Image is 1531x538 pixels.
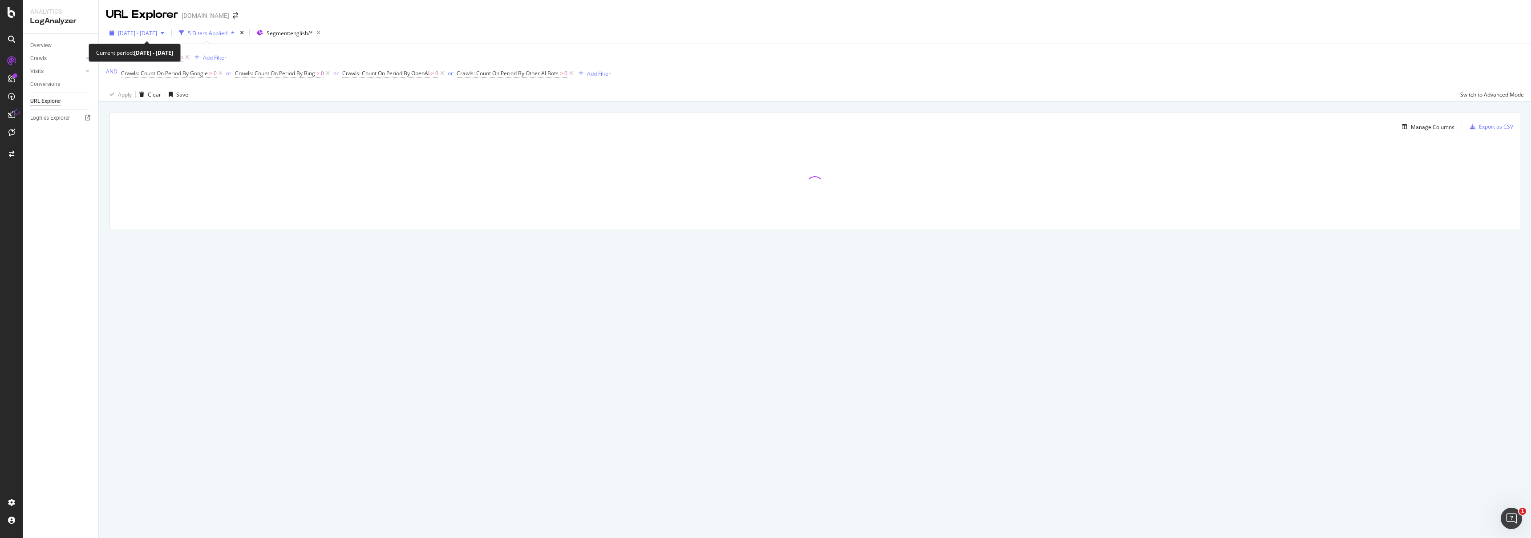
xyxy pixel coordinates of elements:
[30,54,47,63] div: Crawls
[226,69,231,77] button: or
[30,41,92,50] a: Overview
[30,7,91,16] div: Analytics
[106,67,117,76] button: AND
[233,12,238,19] div: arrow-right-arrow-left
[106,7,178,22] div: URL Explorer
[134,49,173,57] b: [DATE] - [DATE]
[136,87,161,101] button: Clear
[188,29,227,37] div: 5 Filters Applied
[106,26,168,40] button: [DATE] - [DATE]
[342,69,429,77] span: Crawls: Count On Period By OpenAI
[1411,123,1454,131] div: Manage Columns
[30,97,92,106] a: URL Explorer
[203,54,227,61] div: Add Filter
[1466,120,1513,134] button: Export as CSV
[560,69,563,77] span: >
[191,52,227,63] button: Add Filter
[564,67,567,80] span: 0
[1460,91,1524,98] div: Switch to Advanced Mode
[1501,508,1522,529] iframe: Intercom live chat
[431,69,434,77] span: >
[587,70,611,77] div: Add Filter
[118,91,132,98] div: Apply
[30,67,44,76] div: Visits
[106,68,117,75] div: AND
[253,26,324,40] button: Segment:english/*
[1519,508,1526,515] span: 1
[235,69,315,77] span: Crawls: Count On Period By Bing
[182,11,229,20] div: [DOMAIN_NAME]
[321,67,324,80] span: 0
[30,67,83,76] a: Visits
[30,113,70,123] div: Logfiles Explorer
[30,113,92,123] a: Logfiles Explorer
[30,97,61,106] div: URL Explorer
[238,28,246,37] div: times
[267,29,313,37] span: Segment: english/*
[121,69,208,77] span: Crawls: Count On Period By Google
[106,87,132,101] button: Apply
[457,69,559,77] span: Crawls: Count On Period By Other AI Bots
[333,69,339,77] button: or
[30,80,60,89] div: Conversions
[118,29,157,37] span: [DATE] - [DATE]
[30,16,91,26] div: LogAnalyzer
[175,26,238,40] button: 5 Filters Applied
[148,91,161,98] div: Clear
[1398,121,1454,132] button: Manage Columns
[316,69,320,77] span: >
[448,69,453,77] button: or
[30,41,52,50] div: Overview
[30,80,92,89] a: Conversions
[176,91,188,98] div: Save
[1479,123,1513,130] div: Export as CSV
[214,67,217,80] span: 0
[575,68,611,79] button: Add Filter
[209,69,212,77] span: >
[1457,87,1524,101] button: Switch to Advanced Mode
[435,67,438,80] span: 0
[165,87,188,101] button: Save
[96,48,173,58] div: Current period:
[30,54,83,63] a: Crawls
